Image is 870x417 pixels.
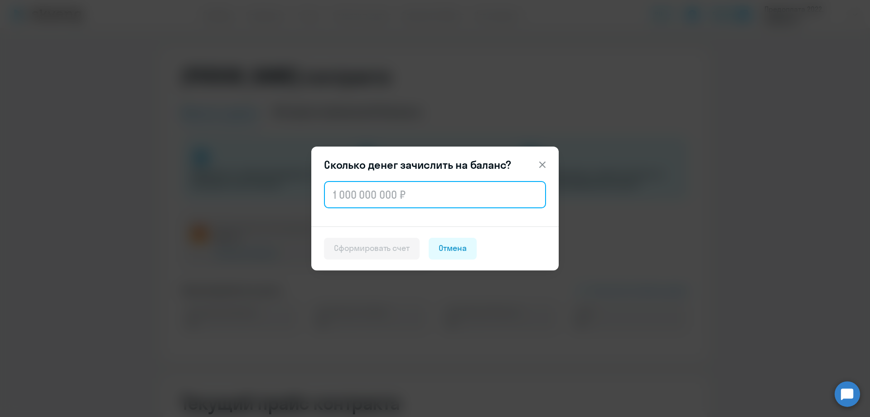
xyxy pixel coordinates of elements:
[429,238,477,260] button: Отмена
[324,238,420,260] button: Сформировать счет
[324,181,546,208] input: 1 000 000 000 ₽
[334,242,410,254] div: Сформировать счет
[311,157,559,172] header: Сколько денег зачислить на баланс?
[439,242,467,254] div: Отмена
